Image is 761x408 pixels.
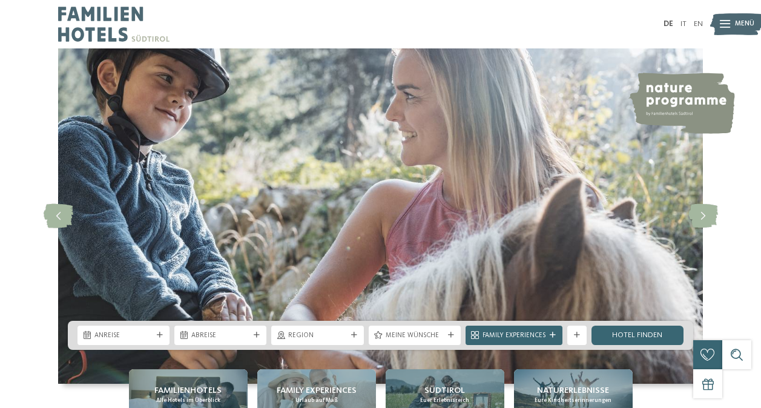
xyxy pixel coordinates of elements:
[535,396,611,404] span: Eure Kindheitserinnerungen
[295,396,338,404] span: Urlaub auf Maß
[591,326,684,345] a: Hotel finden
[191,331,249,341] span: Abreise
[156,396,220,404] span: Alle Hotels im Überblick
[680,20,687,28] a: IT
[94,331,153,341] span: Anreise
[386,331,444,341] span: Meine Wünsche
[277,384,357,396] span: Family Experiences
[694,20,703,28] a: EN
[735,19,754,29] span: Menü
[154,384,222,396] span: Familienhotels
[288,331,346,341] span: Region
[483,331,545,341] span: Family Experiences
[424,384,465,396] span: Südtirol
[628,73,735,134] img: nature programme by Familienhotels Südtirol
[664,20,673,28] a: DE
[420,396,469,404] span: Euer Erlebnisreich
[537,384,609,396] span: Naturerlebnisse
[58,48,703,384] img: Familienhotels Südtirol: The happy family places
